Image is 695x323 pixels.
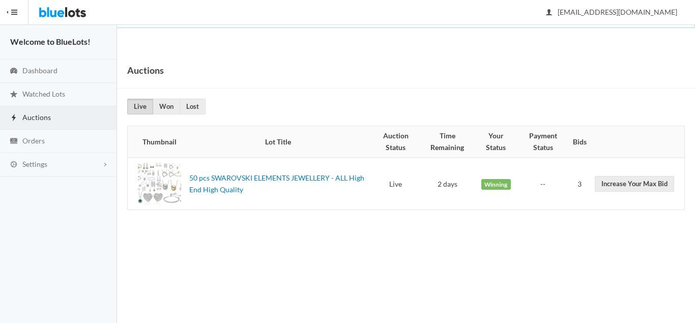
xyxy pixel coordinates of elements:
th: Auction Status [371,126,420,158]
th: Thumbnail [128,126,185,158]
a: Won [153,99,180,114]
a: 50 pcs SWAROVSKI ELEMENTS JEWELLERY - ALL High End High Quality [189,173,364,194]
th: Time Remaining [420,126,475,158]
a: Lost [180,99,206,114]
th: Your Status [475,126,517,158]
th: Payment Status [517,126,569,158]
td: 2 days [420,158,475,210]
ion-icon: flash [9,113,19,123]
ion-icon: star [9,90,19,100]
span: Watched Lots [22,90,65,98]
span: Settings [22,160,47,168]
th: Bids [569,126,591,158]
ion-icon: person [544,8,554,18]
span: Dashboard [22,66,57,75]
h1: Auctions [127,63,164,78]
ion-icon: cash [9,137,19,146]
ion-icon: speedometer [9,67,19,76]
td: -- [517,158,569,210]
td: 3 [569,158,591,210]
th: Lot Title [185,126,371,158]
td: Live [371,158,420,210]
strong: Welcome to BlueLots! [10,37,91,46]
span: [EMAIL_ADDRESS][DOMAIN_NAME] [546,8,677,16]
a: Increase Your Max Bid [595,176,674,192]
span: Winning [481,179,511,190]
a: Live [127,99,153,114]
ion-icon: cog [9,160,19,170]
span: Orders [22,136,45,145]
span: Auctions [22,113,51,122]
